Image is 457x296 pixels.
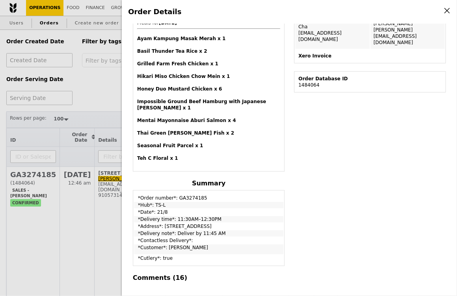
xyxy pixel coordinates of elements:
[128,7,181,16] span: Order Details
[137,48,280,54] h4: Basil Thunder Tea Rice x 2
[295,72,445,91] td: 1484064
[134,191,284,201] td: *Order number*: GA3274185
[137,117,280,124] h4: Mentai Mayonnaise Aburi Salmon x 4
[137,73,280,80] h4: Hikari Miso Chicken Chow Mein x 1
[134,255,284,265] td: *Cutlery*: true
[137,142,280,149] h4: Seasonal Fruit Parcel x 1
[134,223,284,229] td: *Address*: [STREET_ADDRESS]
[134,244,284,254] td: *Customer*: [PERSON_NAME]
[133,274,285,281] h4: Comments (16)
[133,179,285,187] h4: Summary
[298,76,442,82] div: Order Database ID
[371,11,445,49] td: [PERSON_NAME] [PERSON_NAME][EMAIL_ADDRESS][DOMAIN_NAME]
[137,155,280,161] h4: Teh C Floral x 1
[137,35,280,42] h4: Ayam Kampung Masak Merah x 1
[298,53,442,59] div: Xero Invoice
[137,130,280,136] h4: Thai Green [PERSON_NAME] Fish x 2
[134,202,284,208] td: *Hub*: TS-L
[134,216,284,222] td: *Delivery time*: 11:30AM–12:30PM
[137,86,280,92] h4: Honey Duo Mustard Chicken x 6
[134,237,284,244] td: *Contactless Delivery*:
[137,98,280,111] h4: Impossible Ground Beef Hamburg with Japanese [PERSON_NAME] x 1
[137,20,280,161] span: Meals for
[134,209,284,215] td: *Date*: 21/8
[295,11,370,49] td: Cha [EMAIL_ADDRESS][DOMAIN_NAME]
[137,61,280,67] h4: Grilled Farm Fresh Chicken x 1
[134,230,284,237] td: *Delivery note*: Deliver by 11:45 AM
